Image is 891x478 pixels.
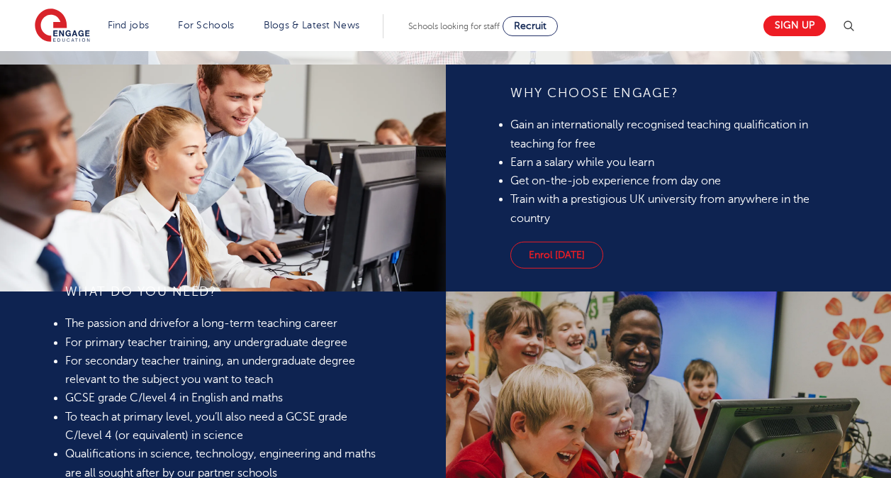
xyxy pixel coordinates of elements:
[35,9,90,44] img: Engage Education
[514,21,547,31] span: Recruit
[510,116,826,153] li: Gain an internationally recognised teaching qualification in teaching for free
[65,284,381,301] h4: What do you need?
[178,20,234,30] a: For Schools
[510,190,826,228] li: Train with a prestigious UK university from anywhere in the country
[510,172,826,190] li: Get on-the-job experience from day one
[510,242,603,269] a: Enrol [DATE]
[408,21,500,31] span: Schools looking for staff
[510,153,826,172] li: Earn a salary while you learn
[65,352,381,389] li: For secondary teacher training, an undergraduate degree relevant to the subject you want to teach
[65,389,381,408] li: GCSE grade C/level 4 in English and maths
[763,16,826,36] a: Sign up
[175,318,337,330] span: for a long-term teaching career
[65,333,381,352] li: For primary teacher training, any undergraduate degree
[503,16,558,36] a: Recruit
[108,20,150,30] a: Find jobs
[264,20,360,30] a: Blogs & Latest News
[65,411,347,442] span: To teach at primary level, you’ll also need a GCSE grade C/level 4 (or equivalent) in science
[510,84,826,101] h4: WHY CHOOSE ENGAGE?
[65,315,381,333] li: The passion and drive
